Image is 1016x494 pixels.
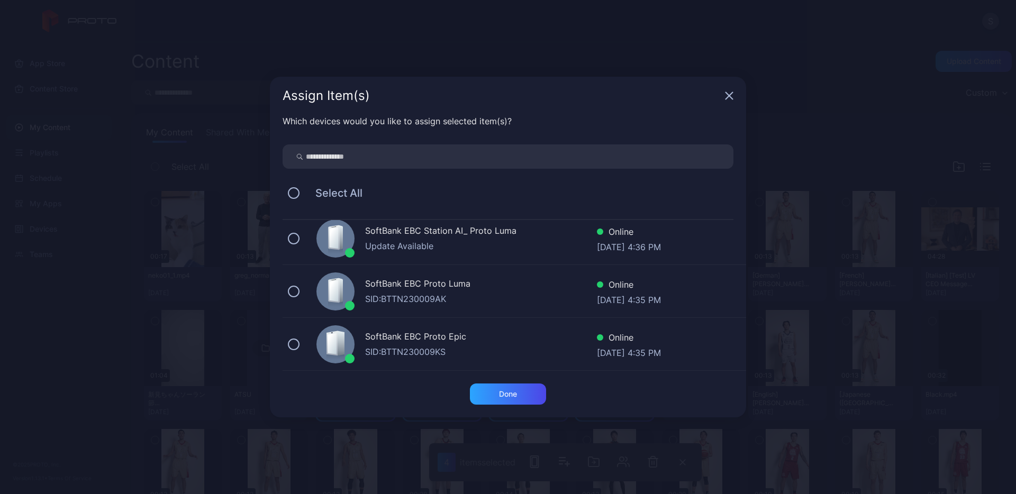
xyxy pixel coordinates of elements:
[597,294,661,304] div: [DATE] 4:35 PM
[597,278,661,294] div: Online
[283,115,733,127] div: Which devices would you like to assign selected item(s)?
[365,345,597,358] div: SID: BTTN230009KS
[499,390,517,398] div: Done
[365,292,597,305] div: SID: BTTN230009AK
[283,89,721,102] div: Assign Item(s)
[365,224,597,240] div: SoftBank EBC Station AI_ Proto Luma
[597,346,661,357] div: [DATE] 4:35 PM
[597,331,661,346] div: Online
[597,241,661,251] div: [DATE] 4:36 PM
[597,225,661,241] div: Online
[365,277,597,292] div: SoftBank EBC Proto Luma
[365,330,597,345] div: SoftBank EBC Proto Epic
[365,240,597,252] div: Update Available
[305,187,362,199] span: Select All
[470,383,546,405] button: Done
